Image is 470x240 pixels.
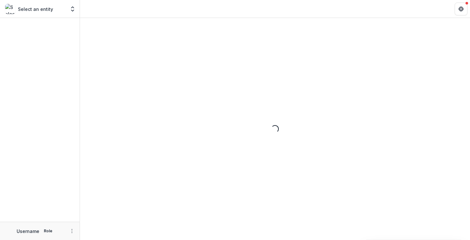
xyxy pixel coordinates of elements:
[18,6,53,12] p: Select an entity
[68,3,77,15] button: Open entity switcher
[5,4,15,14] img: Select an entity
[17,228,39,235] p: Username
[455,3,467,15] button: Get Help
[68,227,76,235] button: More
[42,228,54,234] p: Role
